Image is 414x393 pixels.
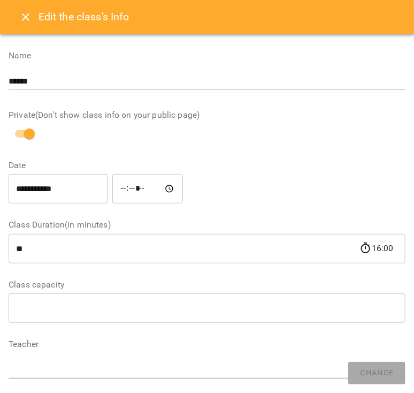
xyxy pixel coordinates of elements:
label: Date [9,161,405,170]
label: Class capacity [9,281,405,289]
h6: Edit the class's Info [39,9,129,25]
button: Close [13,4,39,30]
label: Teacher [9,340,405,349]
label: Class Duration(in minutes) [9,221,405,229]
label: Name [9,51,405,60]
label: Private(Don't show class info on your public page) [9,111,405,119]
